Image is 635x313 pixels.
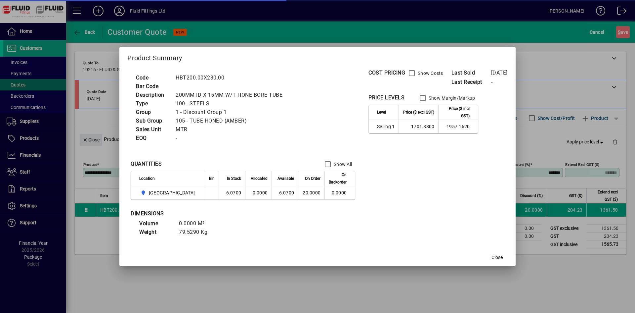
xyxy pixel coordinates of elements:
[133,108,172,117] td: Group
[377,109,386,116] span: Level
[303,190,320,195] span: 20.0000
[403,109,434,116] span: Price ($ excl GST)
[149,189,195,196] span: [GEOGRAPHIC_DATA]
[119,47,515,66] h2: Product Summary
[219,186,245,199] td: 6.0700
[172,117,290,125] td: 105 - TUBE HONED (AMBER)
[133,91,172,99] td: Description
[136,228,176,236] td: Weight
[491,79,493,85] span: -
[172,108,290,117] td: 1 - Discount Group 1
[172,91,290,99] td: 200MM ID X 15MM W/T HONE BORE TUBE
[176,228,215,236] td: 79.5290 Kg
[131,160,162,168] div: QUANTITIES
[487,251,508,263] button: Close
[133,99,172,108] td: Type
[172,134,290,142] td: -
[227,175,241,182] span: In Stock
[377,123,395,130] span: Selling 1
[329,171,347,186] span: On Backorder
[438,120,478,133] td: 1957.1620
[176,219,215,228] td: 0.0000 M³
[133,74,172,82] td: Code
[399,120,438,133] td: 1701.8800
[172,125,290,134] td: MTR
[133,117,172,125] td: Sub Group
[368,94,404,102] div: PRICE LEVELS
[272,186,298,199] td: 6.0700
[133,82,172,91] td: Bar Code
[324,186,355,199] td: 0.0000
[305,175,320,182] span: On Order
[133,125,172,134] td: Sales Unit
[491,70,508,76] span: [DATE]
[491,254,503,261] span: Close
[245,186,272,199] td: 0.0000
[172,74,290,82] td: HBT200.00X230.00
[139,175,155,182] span: Location
[172,99,290,108] td: 100 - STEELS
[277,175,294,182] span: Available
[427,95,475,101] label: Show Margin/Markup
[451,69,491,77] span: Last Sold
[416,70,443,77] label: Show Costs
[133,134,172,142] td: EOQ
[443,105,470,120] span: Price ($ incl GST)
[251,175,268,182] span: Allocated
[451,78,491,86] span: Last Receipt
[332,161,352,168] label: Show All
[136,219,176,228] td: Volume
[209,175,215,182] span: Bin
[139,189,197,197] span: AUCKLAND
[368,69,405,77] div: COST PRICING
[131,210,296,218] div: DIMENSIONS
